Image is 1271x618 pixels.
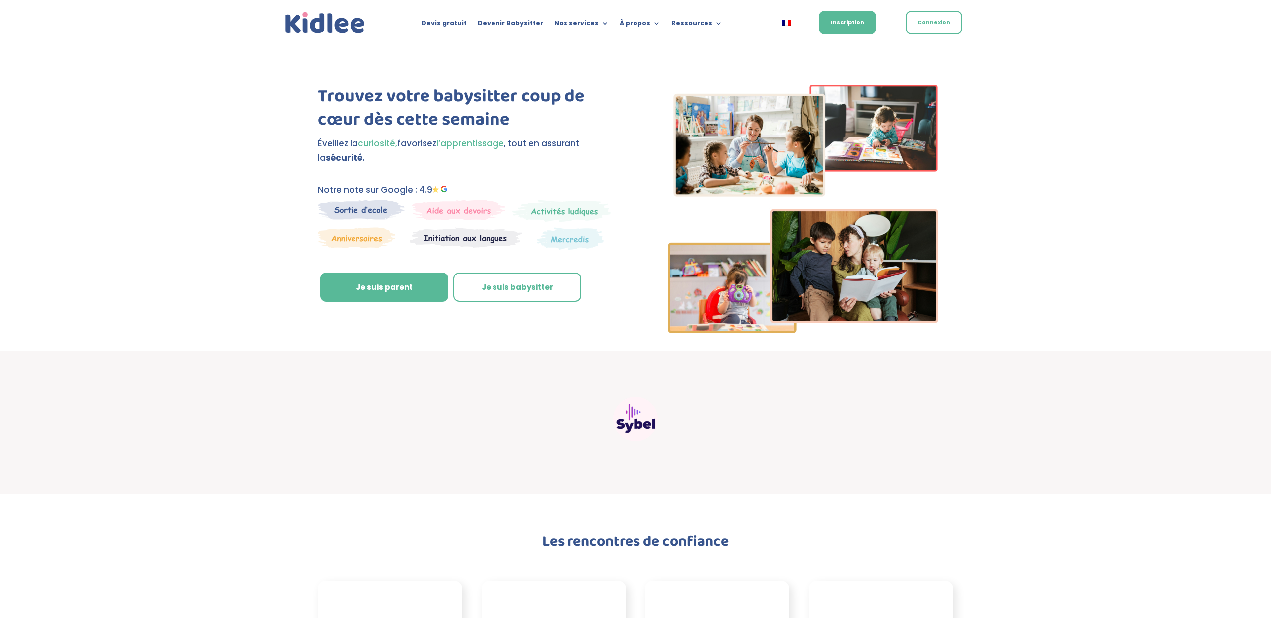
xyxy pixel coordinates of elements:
img: weekends [412,200,505,220]
strong: sécurité. [326,152,365,164]
a: Connexion [906,11,962,34]
img: Anniversaire [318,227,395,248]
img: Sortie decole [318,200,405,220]
span: curiosité, [358,137,397,149]
a: Ressources [671,20,722,31]
a: Devenir Babysitter [478,20,543,31]
img: Mercredi [512,200,611,222]
a: Inscription [819,11,876,34]
a: Je suis babysitter [453,273,581,302]
h2: Les rencontres de confiance [367,534,904,554]
img: Sybel [613,397,658,441]
p: Éveillez la favorisez , tout en assurant la [318,137,618,165]
h1: Trouvez votre babysitter coup de cœur dès cette semaine [318,85,618,137]
p: Notre note sur Google : 4.9 [318,183,618,197]
a: Kidlee Logo [283,10,367,36]
img: Imgs-2 [668,85,939,333]
img: Atelier thematique [410,227,522,248]
span: l’apprentissage [436,137,504,149]
a: Je suis parent [320,273,448,302]
a: Nos services [554,20,609,31]
img: Français [782,20,791,26]
img: Thematique [537,227,604,250]
a: À propos [620,20,660,31]
img: logo_kidlee_bleu [283,10,367,36]
a: Devis gratuit [422,20,467,31]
